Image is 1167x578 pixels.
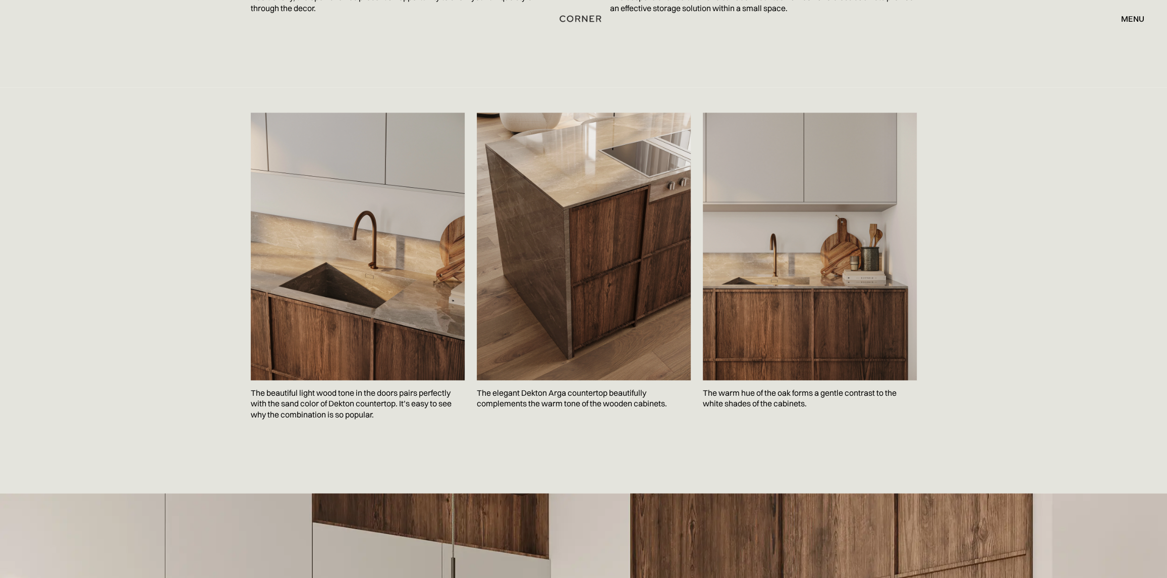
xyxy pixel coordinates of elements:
[540,12,627,25] a: home
[1111,10,1144,27] div: menu
[1121,15,1144,23] div: menu
[477,380,691,417] p: The elegant Dekton Arga countertop beautifully complements the warm tone of the wooden cabinets.
[251,380,465,428] p: The beautiful light wood tone in the doors pairs perfectly with the sand color of Dekton countert...
[703,380,917,417] p: The warm hue of the oak forms a gentle contrast to the white shades of the cabinets.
